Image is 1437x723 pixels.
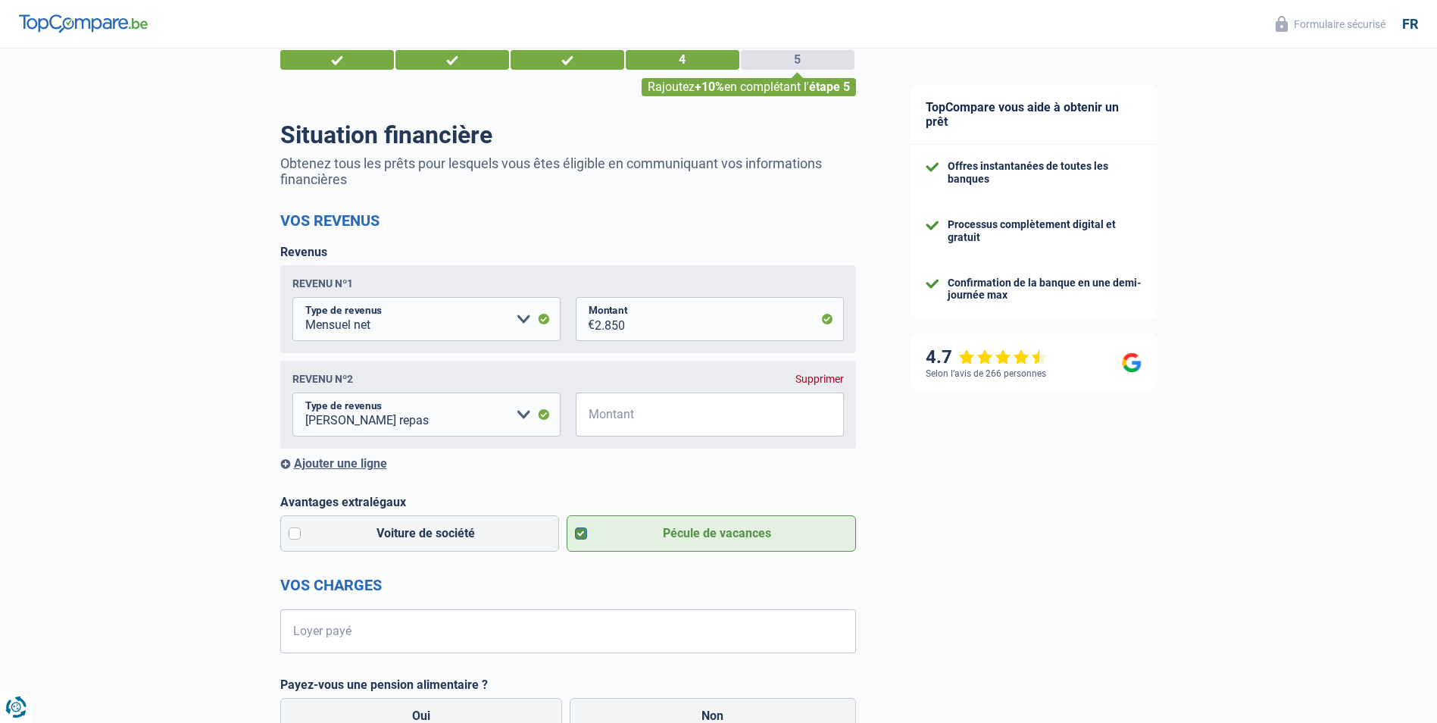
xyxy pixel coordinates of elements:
[280,515,560,552] label: Voiture de société
[948,160,1142,186] div: Offres instantanées de toutes les banques
[292,373,353,385] div: Revenu nº2
[576,393,595,437] span: €
[911,85,1157,145] div: TopCompare vous aide à obtenir un prêt
[280,211,856,230] h2: Vos revenus
[511,50,624,70] div: 3
[280,121,856,149] h1: Situation financière
[948,218,1142,244] div: Processus complètement digital et gratuit
[280,678,856,692] label: Payez-vous une pension alimentaire ?
[280,155,856,187] p: Obtenez tous les prêts pour lesquels vous êtes éligible en communiquant vos informations financières
[926,368,1046,379] div: Selon l’avis de 266 personnes
[809,80,850,94] span: étape 5
[280,495,856,509] label: Avantages extralégaux
[19,14,148,33] img: TopCompare Logo
[292,277,353,290] div: Revenu nº1
[695,80,724,94] span: +10%
[567,515,856,552] label: Pécule de vacances
[626,50,739,70] div: 4
[280,50,394,70] div: 1
[280,245,327,259] label: Revenus
[1267,11,1395,36] button: Formulaire sécurisé
[948,277,1142,302] div: Confirmation de la banque en une demi-journée max
[795,373,844,385] div: Supprimer
[280,456,856,471] div: Ajouter une ligne
[280,609,299,653] span: €
[642,78,856,96] div: Rajoutez en complétant l'
[926,346,1048,368] div: 4.7
[741,50,854,70] div: 5
[395,50,509,70] div: 2
[576,297,595,341] span: €
[280,576,856,594] h2: Vos charges
[1402,16,1418,33] div: fr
